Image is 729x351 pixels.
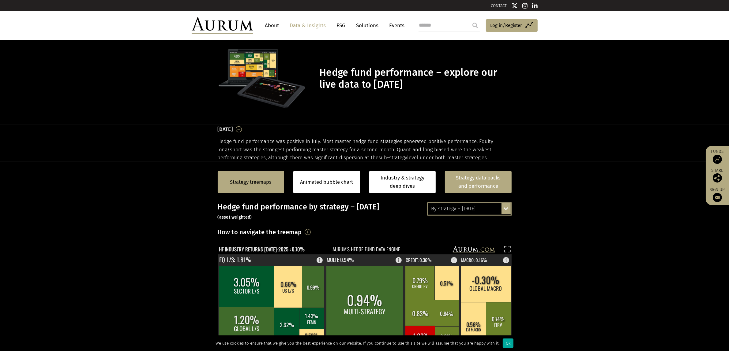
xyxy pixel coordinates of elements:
[334,20,349,31] a: ESG
[218,138,512,162] p: Hedge fund performance was positive in July. Most master hedge fund strategies generated positive...
[230,178,272,186] a: Strategy treemaps
[192,17,253,34] img: Aurum
[709,149,726,164] a: Funds
[709,187,726,202] a: Sign up
[522,3,528,9] img: Instagram icon
[319,67,510,91] h1: Hedge fund performance – explore our live data to [DATE]
[713,173,722,183] img: Share this post
[491,3,507,8] a: CONTACT
[386,20,405,31] a: Events
[713,155,722,164] img: Access Funds
[369,171,436,193] a: Industry & strategy deep dives
[218,202,512,221] h3: Hedge fund performance by strategy – [DATE]
[218,125,233,134] h3: [DATE]
[469,19,481,31] input: Submit
[512,3,518,9] img: Twitter icon
[262,20,282,31] a: About
[486,19,538,32] a: Log in/Register
[490,22,522,29] span: Log in/Register
[445,171,512,193] a: Strategy data packs and performance
[503,338,513,348] div: Ok
[218,215,252,220] small: (asset weighted)
[353,20,382,31] a: Solutions
[300,178,353,186] a: Animated bubble chart
[287,20,329,31] a: Data & Insights
[713,193,722,202] img: Sign up to our newsletter
[532,3,538,9] img: Linkedin icon
[218,227,302,237] h3: How to navigate the treemap
[379,155,408,161] span: sub-strategy
[709,168,726,183] div: Share
[428,203,511,214] div: By strategy – [DATE]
